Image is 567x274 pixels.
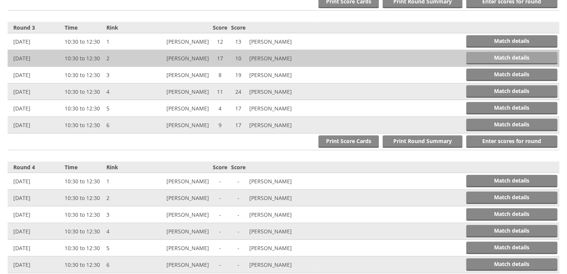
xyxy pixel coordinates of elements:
td: 13 [229,33,247,50]
td: [DATE] [8,190,63,206]
td: 10:30 to 12:30 [63,206,105,223]
th: Score [211,162,229,173]
td: [DATE] [8,257,63,273]
a: Match details [466,258,557,271]
td: 10:30 to 12:30 [63,240,105,257]
td: [PERSON_NAME] [247,100,314,117]
a: Match details [466,175,557,187]
td: 17 [229,117,247,134]
td: [PERSON_NAME] [145,173,211,190]
td: 10:30 to 12:30 [63,257,105,273]
td: 17 [211,50,229,67]
td: [DATE] [8,117,63,134]
a: Match details [466,225,557,238]
td: [DATE] [8,67,63,83]
td: - [229,206,247,223]
a: Match details [466,35,557,48]
td: - [229,190,247,206]
td: 4 [105,83,145,100]
td: [PERSON_NAME] [247,206,314,223]
td: [DATE] [8,83,63,100]
td: 10:30 to 12:30 [63,67,105,83]
td: 6 [105,117,145,134]
a: Match details [466,85,557,98]
td: - [229,223,247,240]
td: - [211,173,229,190]
td: - [229,240,247,257]
td: [PERSON_NAME] [247,117,314,134]
td: 2 [105,50,145,67]
td: 1 [105,33,145,50]
td: 10:30 to 12:30 [63,173,105,190]
td: [PERSON_NAME] [145,50,211,67]
td: 4 [105,223,145,240]
td: 11 [211,83,229,100]
td: 1 [105,173,145,190]
th: Rink [105,162,145,173]
td: 10:30 to 12:30 [63,223,105,240]
td: [PERSON_NAME] [145,223,211,240]
td: [DATE] [8,173,63,190]
td: 9 [211,117,229,134]
td: [PERSON_NAME] [247,190,314,206]
th: Round 4 [8,162,63,173]
td: [DATE] [8,33,63,50]
td: [PERSON_NAME] [247,257,314,273]
a: Match details [466,69,557,81]
th: Time [63,22,105,33]
td: 19 [229,67,247,83]
a: Match details [466,52,557,65]
a: Match details [466,192,557,204]
td: [PERSON_NAME] [247,223,314,240]
td: [DATE] [8,240,63,257]
td: - [211,223,229,240]
td: 2 [105,190,145,206]
td: 10:30 to 12:30 [63,50,105,67]
td: [PERSON_NAME] [247,240,314,257]
td: 24 [229,83,247,100]
a: Match details [466,102,557,115]
th: Rink [105,22,145,33]
th: Score [211,22,229,33]
td: [PERSON_NAME] [145,190,211,206]
td: 10 [229,50,247,67]
td: - [229,173,247,190]
a: Print Score Cards [318,135,379,148]
td: [PERSON_NAME] [247,50,314,67]
td: [PERSON_NAME] [145,67,211,83]
td: [PERSON_NAME] [145,33,211,50]
td: [PERSON_NAME] [247,173,314,190]
td: - [211,206,229,223]
td: [DATE] [8,100,63,117]
td: [DATE] [8,223,63,240]
td: 12 [211,33,229,50]
a: Match details [466,208,557,221]
td: 17 [229,100,247,117]
td: 8 [211,67,229,83]
td: [DATE] [8,50,63,67]
td: 10:30 to 12:30 [63,33,105,50]
th: Time [63,162,105,173]
td: [PERSON_NAME] [145,206,211,223]
td: [PERSON_NAME] [145,240,211,257]
td: [PERSON_NAME] [145,83,211,100]
td: [PERSON_NAME] [145,117,211,134]
td: - [229,257,247,273]
a: Print Round Summary [383,135,462,148]
a: Enter scores for round [466,135,557,148]
td: - [211,240,229,257]
td: [PERSON_NAME] [247,83,314,100]
td: 6 [105,257,145,273]
td: 3 [105,206,145,223]
td: 4 [211,100,229,117]
td: - [211,257,229,273]
td: 3 [105,67,145,83]
td: 10:30 to 12:30 [63,100,105,117]
td: [PERSON_NAME] [145,100,211,117]
td: [DATE] [8,206,63,223]
td: 10:30 to 12:30 [63,117,105,134]
a: Match details [466,242,557,254]
th: Score [229,22,247,33]
td: 5 [105,240,145,257]
td: 10:30 to 12:30 [63,190,105,206]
